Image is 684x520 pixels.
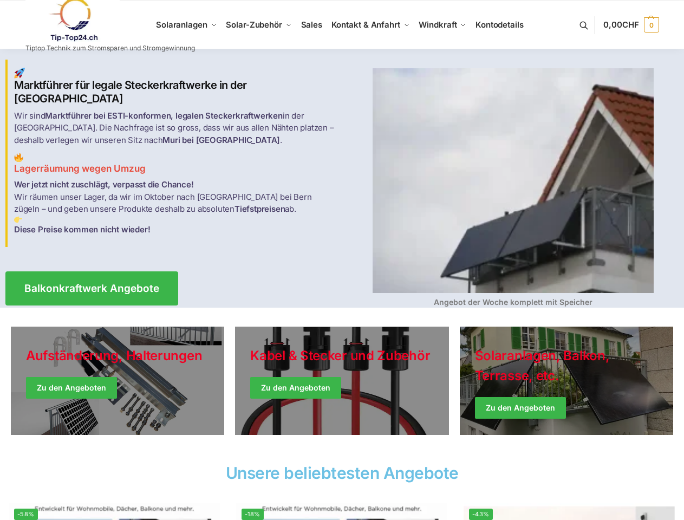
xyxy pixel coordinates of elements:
[622,19,639,30] span: CHF
[14,179,336,236] p: Wir räumen unser Lager, da wir im Oktober nach [GEOGRAPHIC_DATA] bei Bern zügeln – und geben unse...
[327,1,414,49] a: Kontakt & Anfahrt
[14,68,25,79] img: Balkon-Terrassen-Kraftwerke 1
[5,271,178,305] a: Balkonkraftwerk Angebote
[14,153,23,162] img: Balkon-Terrassen-Kraftwerke 2
[14,216,22,224] img: Balkon-Terrassen-Kraftwerke 3
[460,327,673,435] a: Winter Jackets
[296,1,327,49] a: Sales
[25,45,195,51] p: Tiptop Technik zum Stromsparen und Stromgewinnung
[301,19,323,30] span: Sales
[419,19,457,30] span: Windkraft
[14,224,150,235] strong: Diese Preise kommen nicht wieder!
[156,19,207,30] span: Solaranlagen
[226,19,282,30] span: Solar-Zubehör
[14,110,336,147] p: Wir sind in der [GEOGRAPHIC_DATA]. Die Nachfrage ist so gross, dass wir aus allen Nähten platzen ...
[471,1,528,49] a: Kontodetails
[24,283,159,294] span: Balkonkraftwerk Angebote
[603,19,639,30] span: 0,00
[603,9,659,41] a: 0,00CHF 0
[11,327,224,435] a: Holiday Style
[235,327,448,435] a: Holiday Style
[222,1,296,49] a: Solar-Zubehör
[373,68,654,293] img: Balkon-Terrassen-Kraftwerke 4
[14,68,336,106] h2: Marktführer für legale Steckerkraftwerke in der [GEOGRAPHIC_DATA]
[14,179,194,190] strong: Wer jetzt nicht zuschlägt, verpasst die Chance!
[434,297,592,307] strong: Angebot der Woche komplett mit Speicher
[45,110,282,121] strong: Marktführer bei ESTI-konformen, legalen Steckerkraftwerken
[414,1,471,49] a: Windkraft
[162,135,280,145] strong: Muri bei [GEOGRAPHIC_DATA]
[331,19,400,30] span: Kontakt & Anfahrt
[5,465,679,481] h2: Unsere beliebtesten Angebote
[234,204,285,214] strong: Tiefstpreisen
[475,19,524,30] span: Kontodetails
[14,153,336,175] h3: Lagerräumung wegen Umzug
[644,17,659,32] span: 0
